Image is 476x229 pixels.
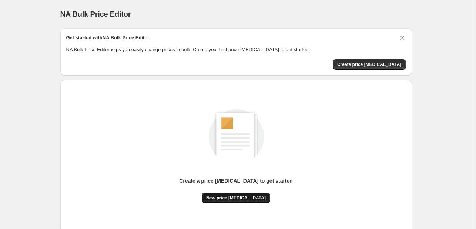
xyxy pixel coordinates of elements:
[206,195,266,201] span: New price [MEDICAL_DATA]
[333,59,406,70] button: Create price change job
[179,177,293,185] p: Create a price [MEDICAL_DATA] to get started
[60,10,131,18] span: NA Bulk Price Editor
[66,34,150,42] h2: Get started with NA Bulk Price Editor
[202,193,270,203] button: New price [MEDICAL_DATA]
[337,62,402,67] span: Create price [MEDICAL_DATA]
[66,46,406,53] p: NA Bulk Price Editor helps you easily change prices in bulk. Create your first price [MEDICAL_DAT...
[399,34,406,42] button: Dismiss card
